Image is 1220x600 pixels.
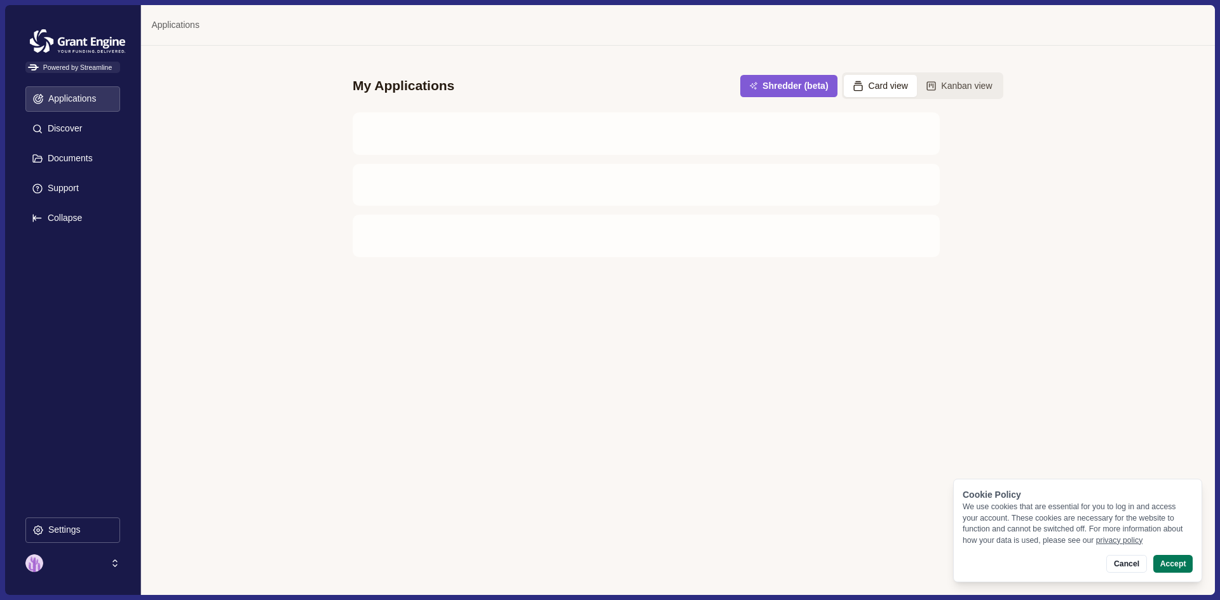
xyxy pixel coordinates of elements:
div: My Applications [353,77,454,95]
button: Applications [25,86,120,112]
button: Expand [25,206,120,231]
p: Documents [43,153,93,164]
img: profile picture [25,554,43,572]
p: Settings [44,524,81,535]
button: Documents [25,146,120,171]
a: Grantengine Logo [25,25,120,39]
button: Kanban view [917,75,1001,97]
button: Accept [1153,555,1193,573]
button: Discover [25,116,120,142]
span: Powered by Streamline [25,62,120,73]
p: Discover [43,123,82,134]
img: Powered by Streamline Logo [28,64,39,71]
span: Cookie Policy [963,490,1021,500]
button: Settings [25,517,120,543]
p: Applications [44,93,97,104]
button: Card view [844,75,917,97]
img: Grantengine Logo [25,25,130,57]
button: Cancel [1106,555,1146,573]
div: We use cookies that are essential for you to log in and access your account. These cookies are ne... [963,502,1193,546]
a: Settings [25,517,120,547]
a: Applications [151,18,200,32]
button: Shredder (beta) [740,75,837,97]
button: Support [25,176,120,201]
p: Support [43,183,79,194]
a: privacy policy [1096,536,1143,545]
p: Collapse [43,213,82,223]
